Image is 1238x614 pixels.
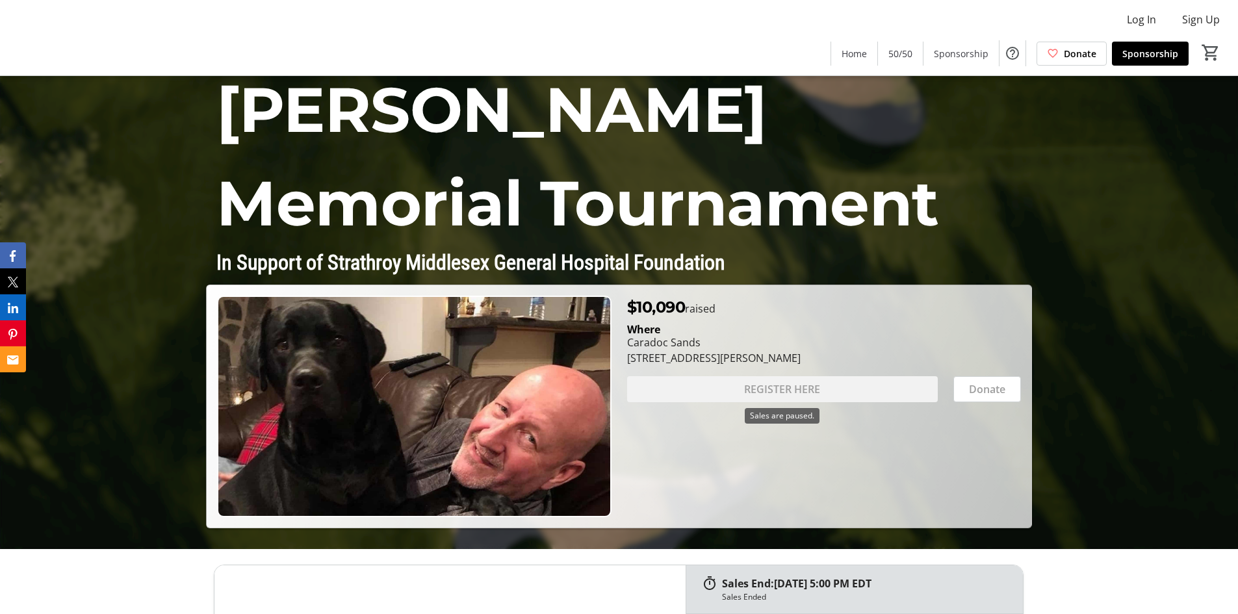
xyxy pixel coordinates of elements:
[842,47,867,60] span: Home
[1112,42,1189,66] a: Sponsorship
[934,47,988,60] span: Sponsorship
[745,408,819,424] div: Sales are paused.
[831,42,877,66] a: Home
[722,576,774,591] span: Sales End:
[627,350,801,366] div: [STREET_ADDRESS][PERSON_NAME]
[627,324,660,335] div: Where
[1122,47,1178,60] span: Sponsorship
[627,335,801,350] div: Caradoc Sands
[1199,41,1222,64] button: Cart
[216,71,939,241] span: [PERSON_NAME] Memorial Tournament
[217,296,611,517] img: Campaign CTA Media Photo
[1037,42,1107,66] a: Donate
[999,40,1025,66] button: Help
[216,250,725,275] span: In Support of Strathroy Middlesex General Hospital Foundation
[878,42,923,66] a: 50/50
[627,298,686,316] span: $10,090
[1182,12,1220,27] span: Sign Up
[1127,12,1156,27] span: Log In
[1116,9,1167,30] button: Log In
[1064,47,1096,60] span: Donate
[774,576,871,591] span: [DATE] 5:00 PM EDT
[8,5,123,70] img: Strathroy Middlesex General Hospital Foundation 's Logo
[1172,9,1230,30] button: Sign Up
[888,47,912,60] span: 50/50
[627,296,716,319] p: raised
[923,42,999,66] a: Sponsorship
[722,591,766,603] div: Sales Ended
